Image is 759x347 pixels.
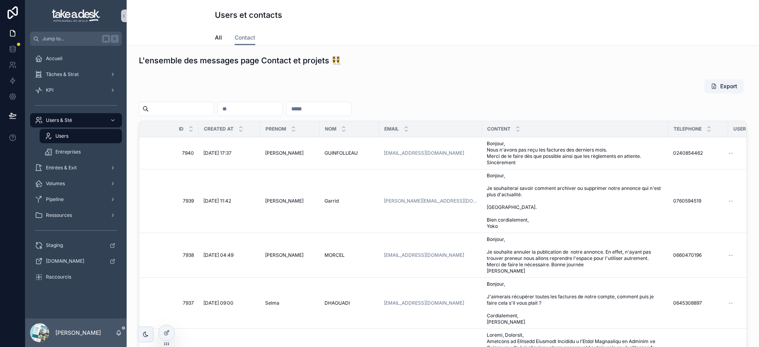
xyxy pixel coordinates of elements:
[266,126,286,132] span: Prenom
[46,242,63,248] span: Staging
[30,51,122,66] a: Accueil
[673,252,702,258] span: 0660470196
[46,196,64,203] span: Pipeline
[30,83,122,97] a: KPI
[384,198,477,204] a: [PERSON_NAME][EMAIL_ADDRESS][DOMAIN_NAME]
[729,150,733,156] span: --
[46,55,63,62] span: Accueil
[215,34,222,42] span: All
[203,150,231,156] span: [DATE] 17:37
[30,208,122,222] a: Ressources
[384,126,399,132] span: Email
[46,71,79,78] span: Tâches & Strat
[487,126,510,132] span: Content
[324,150,358,156] span: GUINFOLLEAU
[55,149,81,155] span: Entreprises
[673,198,701,204] span: 0760594519
[203,300,233,306] span: [DATE] 09:00
[46,87,53,93] span: KPI
[235,30,255,46] a: Contact
[324,252,345,258] span: MORCEL
[42,36,99,42] span: Jump to...
[384,150,464,156] a: [EMAIL_ADDRESS][DOMAIN_NAME]
[46,180,65,187] span: Volumes
[149,300,194,306] span: 7937
[265,198,304,204] span: [PERSON_NAME]
[384,252,464,258] a: [EMAIL_ADDRESS][DOMAIN_NAME]
[235,34,255,42] span: Contact
[149,198,194,204] span: 7939
[324,300,350,306] span: DHAOUADI
[149,252,194,258] span: 7938
[384,300,464,306] a: [EMAIL_ADDRESS][DOMAIN_NAME]
[265,150,304,156] span: [PERSON_NAME]
[325,126,336,132] span: Nom
[203,198,231,204] span: [DATE] 11:42
[324,198,339,204] span: Garrid
[30,113,122,127] a: Users & Sté
[674,126,702,132] span: Telephone
[46,274,71,280] span: Raccourcis
[46,212,72,218] span: Ressources
[30,254,122,268] a: [DOMAIN_NAME]
[204,126,233,132] span: Created at
[203,252,233,258] span: [DATE] 04:49
[30,32,122,46] button: Jump to...K
[673,150,703,156] span: 0240854462
[487,140,664,166] span: Bonjour, Nous n'avons pas reçu les factures des derniers mois. Merci de le faire dès que possible...
[149,150,194,156] span: 7940
[30,176,122,191] a: Volumes
[673,300,702,306] span: 0645308897
[30,161,122,175] a: Entrées & Exit
[30,192,122,207] a: Pipeline
[215,30,222,46] a: All
[487,173,664,229] span: Bonjour, Je souhaiterai savoir comment archiver ou supprimer notre annonce qui n'est plus d'actua...
[52,9,100,22] img: App logo
[733,126,746,132] span: User
[25,46,127,294] div: scrollable content
[30,238,122,252] a: Staging
[55,329,101,337] p: [PERSON_NAME]
[46,258,84,264] span: [DOMAIN_NAME]
[729,252,733,258] span: --
[265,252,304,258] span: [PERSON_NAME]
[46,165,77,171] span: Entrées & Exit
[112,36,118,42] span: K
[729,198,733,204] span: --
[729,300,733,306] span: --
[40,145,122,159] a: Entreprises
[40,129,122,143] a: Users
[215,9,282,21] h1: Users et contacts
[30,270,122,284] a: Raccourcis
[487,236,664,274] span: Bonjour, Je souhaite annuler la publication de notre annonce. En effet, n'ayant pas trouver prene...
[46,117,72,123] span: Users & Sté
[139,55,341,66] h1: L'ensemble des messages page Contact et projets 👯
[30,67,122,82] a: Tâches & Strat
[55,133,68,139] span: Users
[704,79,744,93] button: Export
[487,281,664,325] span: Bonjour, J'aimerais récupérer toutes les factures de notre compte, comment puis je faire cela s'i...
[265,300,279,306] span: Selma
[179,126,184,132] span: Id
